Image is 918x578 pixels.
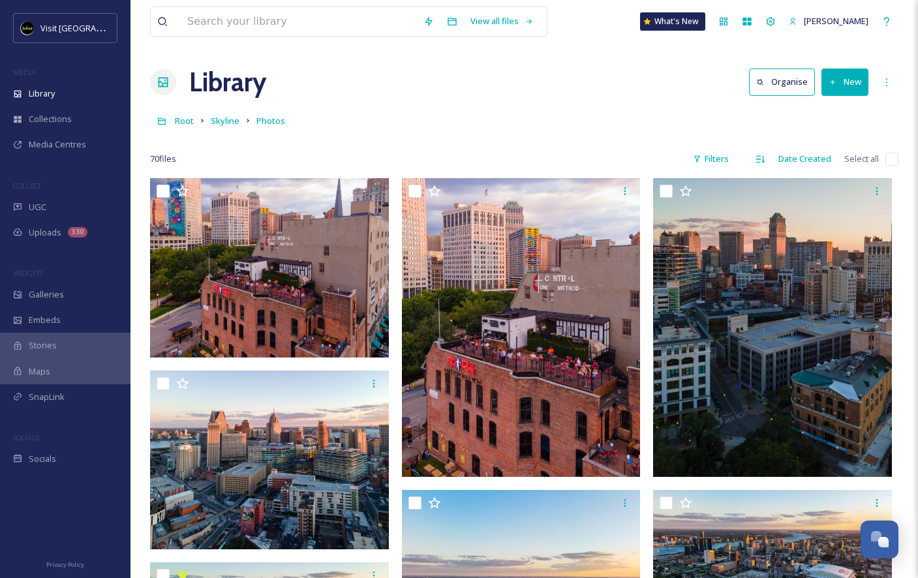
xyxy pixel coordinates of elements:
[13,67,36,77] span: MEDIA
[46,556,84,571] a: Privacy Policy
[68,227,87,237] div: 330
[861,521,898,558] button: Open Chat
[150,178,389,357] img: 2788c1428e30d75257e4efaf95c8c9dec6703651958c6314eefd6af2a998b910.jpg
[29,365,50,378] span: Maps
[181,7,417,36] input: Search your library
[402,178,641,477] img: 418d204863dc376863aed818dd440b7ad46f7310d2addaf9fcfd483b42c15937.jpg
[46,560,84,569] span: Privacy Policy
[29,113,72,125] span: Collections
[175,115,194,127] span: Root
[29,288,64,301] span: Galleries
[749,68,815,95] button: Organise
[13,433,39,442] span: SOCIALS
[21,22,34,35] img: VISIT%20DETROIT%20LOGO%20-%20BLACK%20BACKGROUND.png
[844,153,879,165] span: Select all
[256,115,285,127] span: Photos
[211,115,239,127] span: Skyline
[40,22,142,34] span: Visit [GEOGRAPHIC_DATA]
[29,314,61,326] span: Embeds
[804,15,868,27] span: [PERSON_NAME]
[150,371,389,550] img: 75f059f39185ffe0bacf387c3b9873d553197b6a2d3bf8597df0ec6821c7cd8f.jpg
[189,63,266,102] a: Library
[29,87,55,100] span: Library
[782,8,875,34] a: [PERSON_NAME]
[29,453,56,465] span: Socials
[29,226,61,239] span: Uploads
[29,339,57,352] span: Stories
[29,391,65,403] span: SnapLink
[256,113,285,129] a: Photos
[13,268,43,278] span: WIDGETS
[686,146,735,172] div: Filters
[150,153,176,165] span: 70 file s
[772,146,838,172] div: Date Created
[211,113,239,129] a: Skyline
[464,8,540,34] a: View all files
[653,178,892,477] img: d5ab2dcd8a14499b6af6e23f8173118875f7dca0a5b3016635620148e871fc53.jpg
[29,138,86,151] span: Media Centres
[29,201,46,213] span: UGC
[640,12,705,31] a: What's New
[821,68,868,95] button: New
[13,181,41,190] span: COLLECT
[175,113,194,129] a: Root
